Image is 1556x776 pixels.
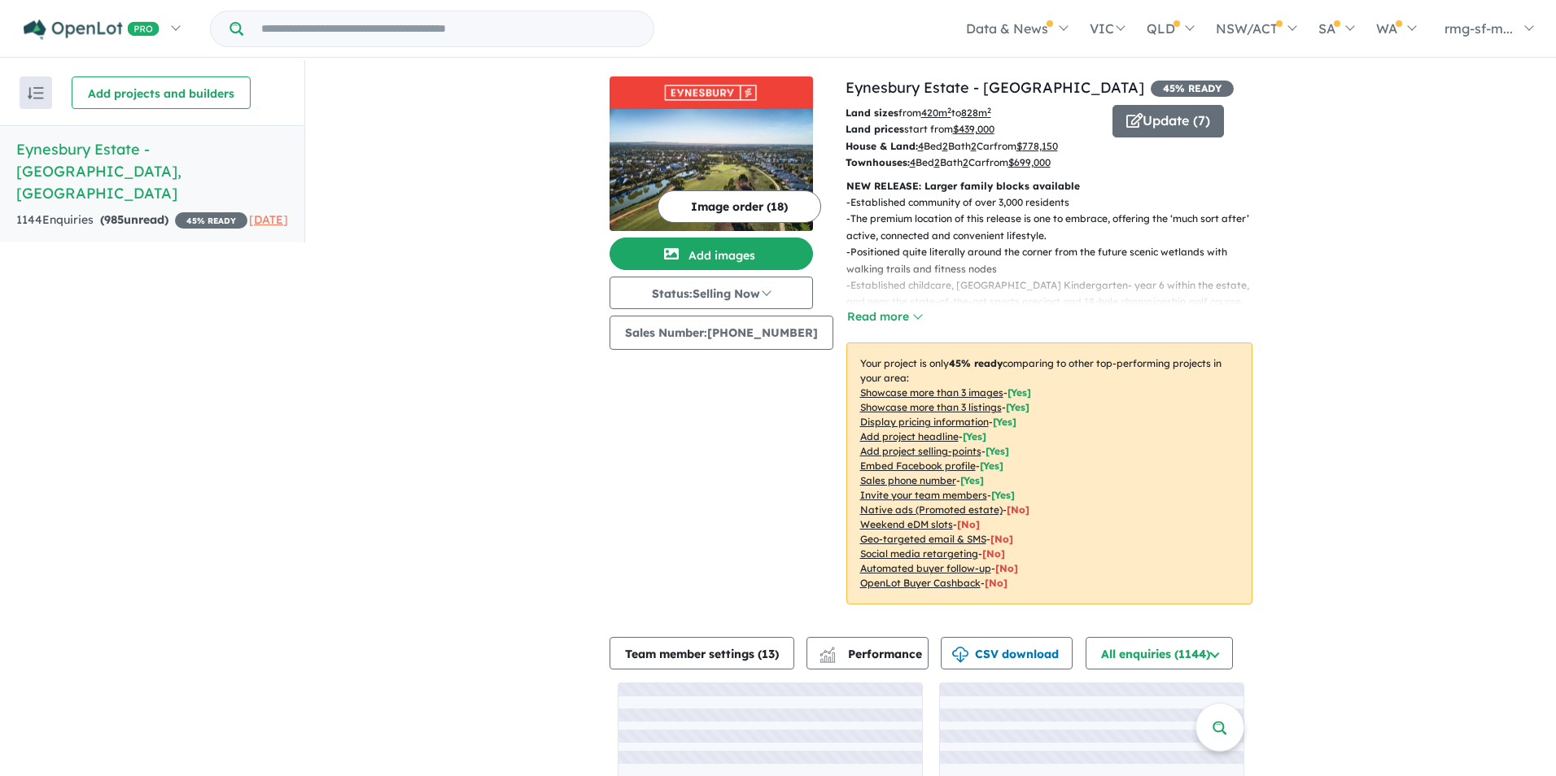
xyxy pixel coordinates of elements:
[1112,105,1224,137] button: Update (7)
[961,107,991,119] u: 828 m
[616,83,806,102] img: Eynesbury Estate - Eynesbury Logo
[28,87,44,99] img: sort.svg
[982,547,1005,560] span: [No]
[918,140,924,152] u: 4
[860,416,989,428] u: Display pricing information
[860,533,986,545] u: Geo-targeted email & SMS
[846,211,1265,244] p: - The premium location of this release is one to embrace, offering the ‘much sort after’ active, ...
[960,474,984,486] span: [ Yes ]
[610,316,833,350] button: Sales Number:[PHONE_NUMBER]
[860,504,1003,516] u: Native ads (Promoted estate)
[860,474,956,486] u: Sales phone number
[993,416,1016,428] span: [ Yes ]
[72,76,251,109] button: Add projects and builders
[846,155,1100,171] p: Bed Bath Car from
[846,123,904,135] b: Land prices
[1151,81,1234,97] span: 45 % READY
[963,430,986,442] span: [ Yes ]
[846,140,918,152] b: House & Land:
[1007,386,1031,399] span: [ Yes ]
[175,212,247,229] span: 45 % READY
[846,138,1100,155] p: Bed Bath Car from
[860,577,981,589] u: OpenLot Buyer Cashback
[860,430,959,442] u: Add project headline
[24,20,160,40] img: Openlot PRO Logo White
[951,107,991,119] span: to
[846,277,1265,311] p: - Established childcare, [GEOGRAPHIC_DATA] Kindergarten- year 6 within the estate, and near the s...
[100,212,168,227] strong: ( unread)
[949,357,1003,369] b: 45 % ready
[860,562,991,574] u: Automated buyer follow-up
[953,123,994,135] u: $ 439,000
[985,577,1007,589] span: [No]
[610,277,813,309] button: Status:Selling Now
[980,460,1003,472] span: [ Yes ]
[941,637,1073,669] button: CSV download
[910,156,916,168] u: 4
[860,460,976,472] u: Embed Facebook profile
[1086,637,1233,669] button: All enquiries (1144)
[860,445,981,457] u: Add project selling-points
[986,445,1009,457] span: [ Yes ]
[860,518,953,530] u: Weekend eDM slots
[846,156,910,168] b: Townhouses:
[987,106,991,115] sup: 2
[860,401,1002,413] u: Showcase more than 3 listings
[846,107,898,119] b: Land sizes
[990,533,1013,545] span: [No]
[934,156,940,168] u: 2
[860,547,978,560] u: Social media retargeting
[104,212,124,227] span: 985
[762,647,775,661] span: 13
[846,244,1265,277] p: - Positioned quite literally around the corner from the future scenic wetlands with walking trail...
[610,238,813,270] button: Add images
[1445,20,1513,37] span: rmg-sf-m...
[991,489,1015,501] span: [ Yes ]
[1008,156,1051,168] u: $ 699,000
[952,647,968,663] img: download icon
[610,109,813,231] img: Eynesbury Estate - Eynesbury
[947,106,951,115] sup: 2
[249,212,288,227] span: [DATE]
[1007,504,1029,516] span: [No]
[846,194,1265,211] p: - Established community of over 3,000 residents
[1016,140,1058,152] u: $ 778,150
[963,156,968,168] u: 2
[860,489,987,501] u: Invite your team members
[820,647,834,656] img: line-chart.svg
[16,211,247,230] div: 1144 Enquir ies
[846,78,1144,97] a: Eynesbury Estate - [GEOGRAPHIC_DATA]
[957,518,980,530] span: [No]
[971,140,977,152] u: 2
[1006,401,1029,413] span: [ Yes ]
[610,76,813,231] a: Eynesbury Estate - Eynesbury LogoEynesbury Estate - Eynesbury
[846,307,923,326] button: Read more
[860,386,1003,399] u: Showcase more than 3 images
[846,342,1252,604] p: Your project is only comparing to other top-performing projects in your area: - - - - - - - - - -...
[247,11,650,46] input: Try estate name, suburb, builder or developer
[995,562,1018,574] span: [No]
[822,647,922,661] span: Performance
[610,637,794,669] button: Team member settings (13)
[658,190,821,223] button: Image order (18)
[820,652,836,663] img: bar-chart.svg
[16,138,288,204] h5: Eynesbury Estate - [GEOGRAPHIC_DATA] , [GEOGRAPHIC_DATA]
[846,121,1100,137] p: start from
[806,637,929,669] button: Performance
[846,178,1252,194] p: NEW RELEASE: Larger family blocks available
[921,107,951,119] u: 420 m
[942,140,948,152] u: 2
[846,105,1100,121] p: from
